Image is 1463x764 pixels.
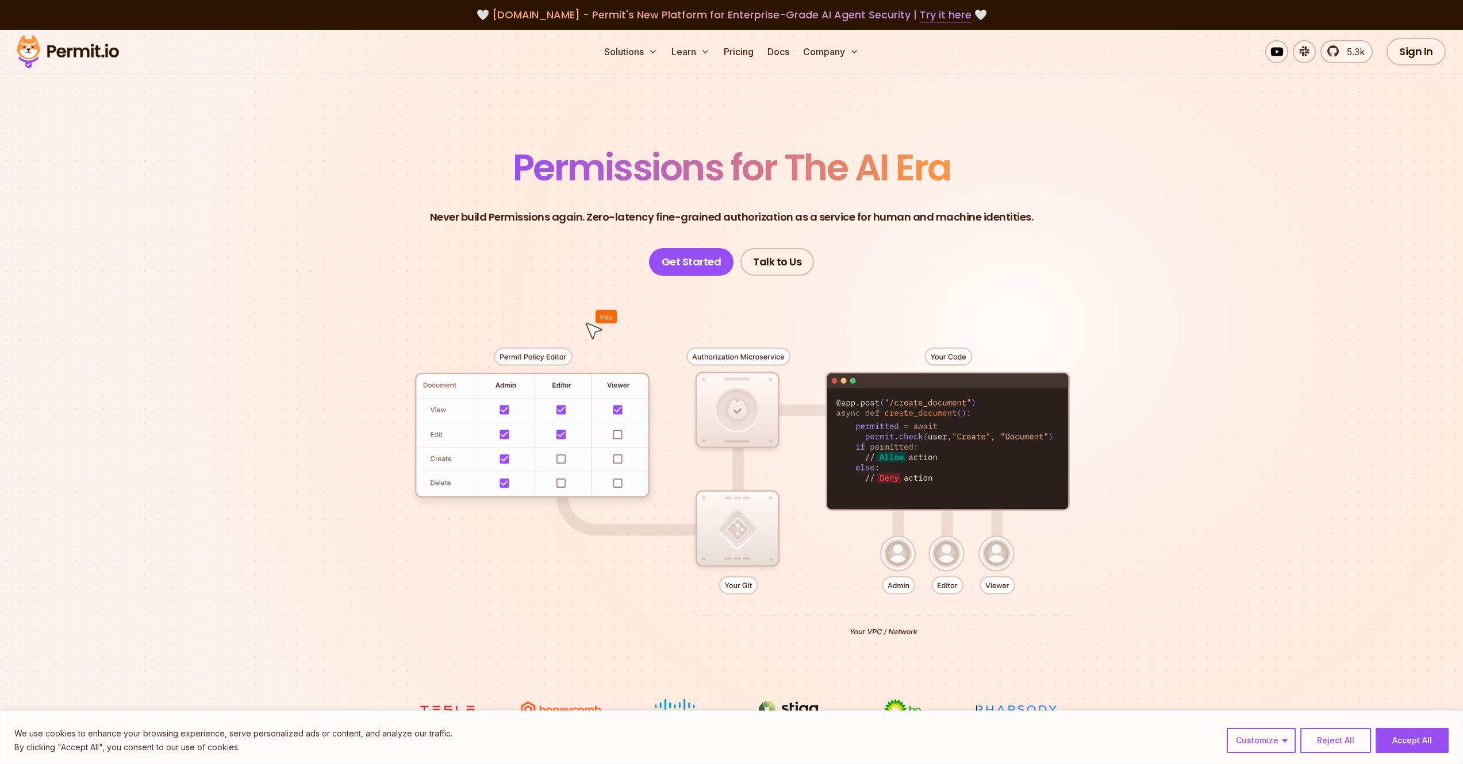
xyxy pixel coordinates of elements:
a: Talk to Us [740,248,814,276]
span: 5.3k [1340,45,1365,59]
a: Get Started [649,248,734,276]
button: Learn [667,40,715,63]
a: Docs [763,40,794,63]
a: 5.3k [1320,40,1373,63]
img: Honeycomb [518,699,604,720]
img: Stigg [746,699,832,720]
img: Rhapsody Health [973,699,1059,720]
div: 🤍 🤍 [28,7,1435,23]
img: Cisco [632,699,718,720]
a: Try it here [920,7,972,22]
span: [DOMAIN_NAME] - Permit's New Platform for Enterprise-Grade AI Agent Security | [492,7,972,22]
span: Permissions for The AI Era [513,142,951,193]
button: Accept All [1376,728,1449,753]
p: By clicking "Accept All", you consent to our use of cookies. [14,740,452,754]
button: Solutions [600,40,662,63]
a: Pricing [719,40,758,63]
p: We use cookies to enhance your browsing experience, serve personalized ads or content, and analyz... [14,727,452,740]
button: Customize [1227,728,1296,753]
p: Never build Permissions again. Zero-latency fine-grained authorization as a service for human and... [430,209,1034,225]
button: Reject All [1300,728,1371,753]
img: Permit logo [11,32,124,71]
button: Company [798,40,863,63]
img: tesla [404,699,490,720]
a: Sign In [1387,38,1446,65]
img: bp [859,699,946,723]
